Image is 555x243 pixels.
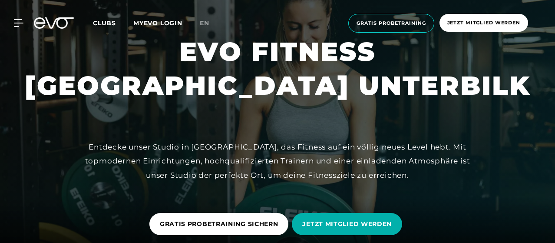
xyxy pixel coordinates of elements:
[93,19,133,27] a: Clubs
[302,220,392,229] span: JETZT MITGLIED WERDEN
[200,18,220,28] a: en
[149,206,292,242] a: GRATIS PROBETRAINING SICHERN
[82,140,473,182] div: Entdecke unser Studio in [GEOGRAPHIC_DATA], das Fitness auf ein völlig neues Level hebt. Mit topm...
[292,206,406,242] a: JETZT MITGLIED WERDEN
[133,19,182,27] a: MYEVO LOGIN
[447,19,520,27] span: Jetzt Mitglied werden
[437,14,531,33] a: Jetzt Mitglied werden
[346,14,437,33] a: Gratis Probetraining
[357,20,426,27] span: Gratis Probetraining
[25,35,531,103] h1: EVO FITNESS [GEOGRAPHIC_DATA] UNTERBILK
[200,19,209,27] span: en
[93,19,116,27] span: Clubs
[160,220,278,229] span: GRATIS PROBETRAINING SICHERN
